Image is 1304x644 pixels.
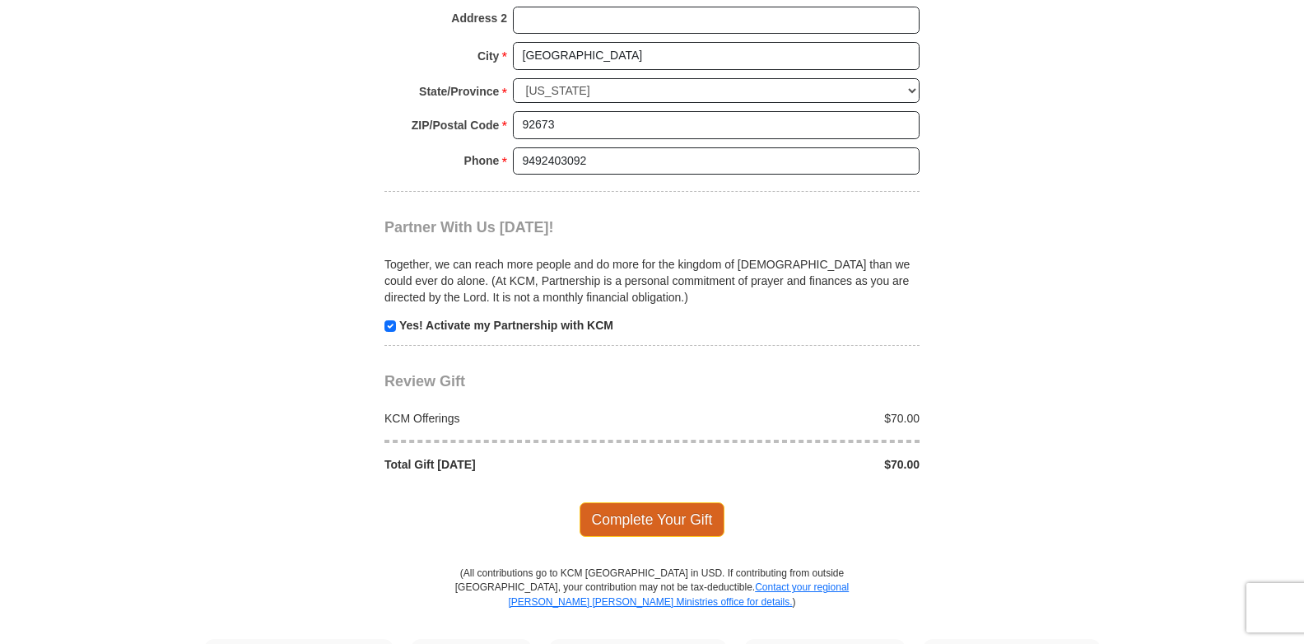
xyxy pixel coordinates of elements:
[384,373,465,390] span: Review Gift
[376,456,653,473] div: Total Gift [DATE]
[384,256,920,306] p: Together, we can reach more people and do more for the kingdom of [DEMOGRAPHIC_DATA] than we coul...
[652,410,929,427] div: $70.00
[376,410,653,427] div: KCM Offerings
[399,319,613,332] strong: Yes! Activate my Partnership with KCM
[451,7,507,30] strong: Address 2
[652,456,929,473] div: $70.00
[412,114,500,137] strong: ZIP/Postal Code
[580,502,725,537] span: Complete Your Gift
[384,219,554,236] span: Partner With Us [DATE]!
[477,44,499,68] strong: City
[454,567,850,638] p: (All contributions go to KCM [GEOGRAPHIC_DATA] in USD. If contributing from outside [GEOGRAPHIC_D...
[464,149,500,172] strong: Phone
[508,581,849,607] a: Contact your regional [PERSON_NAME] [PERSON_NAME] Ministries office for details.
[419,80,499,103] strong: State/Province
